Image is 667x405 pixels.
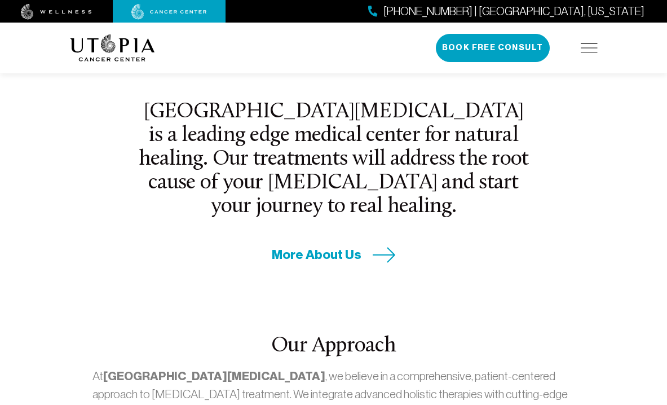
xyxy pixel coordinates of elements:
span: More About Us [272,246,361,263]
h2: Our Approach [92,334,575,358]
a: More About Us [272,246,396,263]
button: Book Free Consult [436,34,550,62]
strong: [GEOGRAPHIC_DATA][MEDICAL_DATA] [103,369,325,384]
img: wellness [21,4,92,20]
img: icon-hamburger [581,43,598,52]
img: logo [70,34,155,61]
h2: [GEOGRAPHIC_DATA][MEDICAL_DATA] is a leading edge medical center for natural healing. Our treatme... [138,100,530,219]
a: [PHONE_NUMBER] | [GEOGRAPHIC_DATA], [US_STATE] [368,3,644,20]
img: cancer center [131,4,207,20]
span: [PHONE_NUMBER] | [GEOGRAPHIC_DATA], [US_STATE] [383,3,644,20]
